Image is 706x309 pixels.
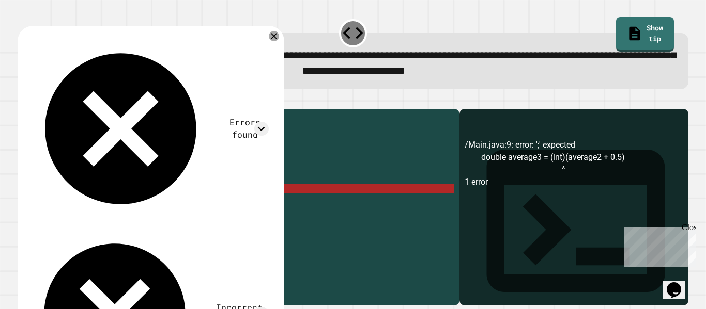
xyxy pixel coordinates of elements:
iframe: chat widget [663,268,696,299]
iframe: chat widget [620,223,696,267]
a: Show tip [616,17,674,52]
div: /Main.java:9: error: ';' expected double average3 = (int)(average2 + 0.5) ^ 1 error [465,139,683,305]
div: Errors found [222,116,269,141]
div: Chat with us now!Close [4,4,71,66]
